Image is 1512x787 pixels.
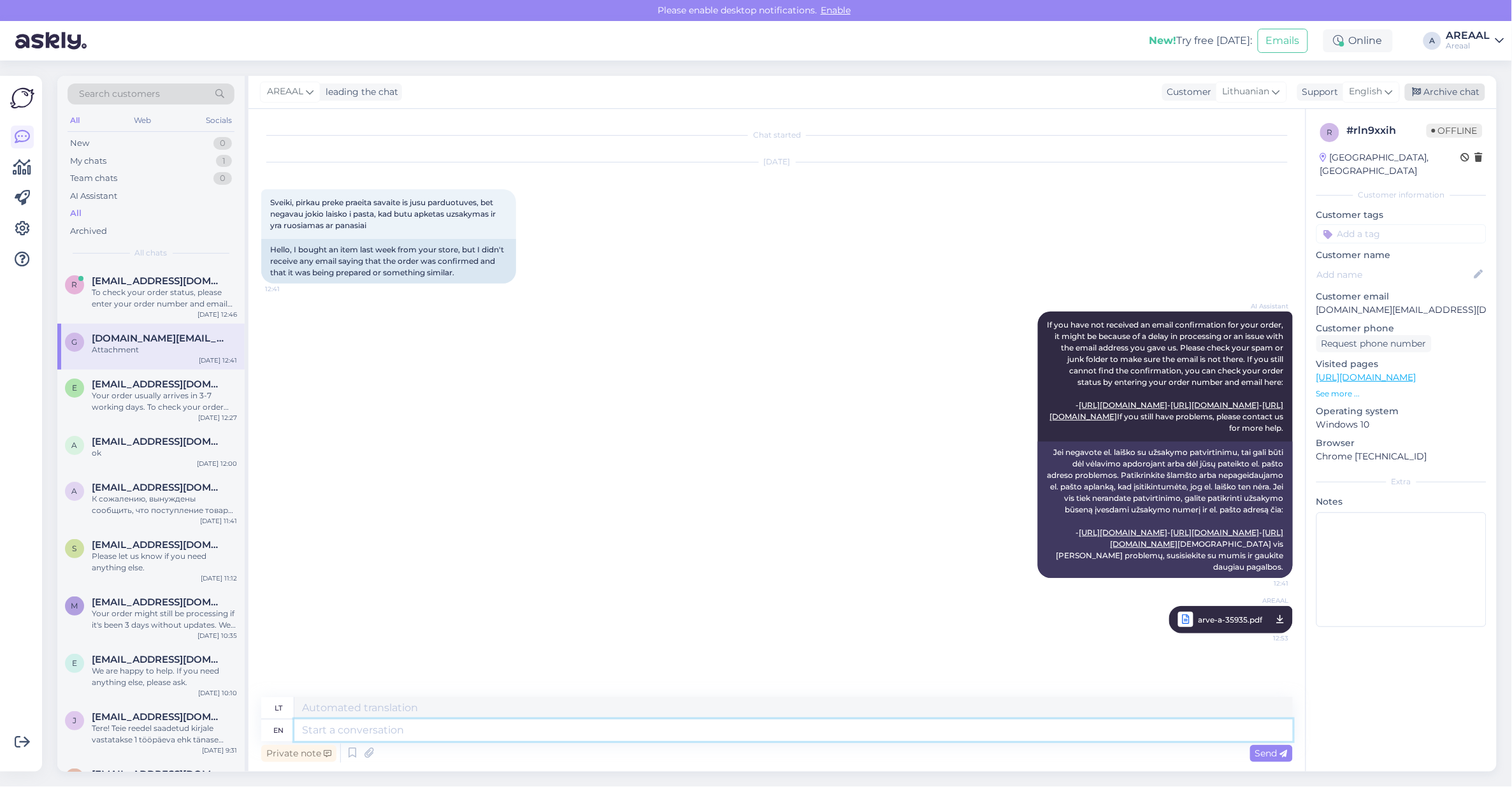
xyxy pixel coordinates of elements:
[1350,85,1383,99] span: English
[1323,29,1393,52] div: Online
[73,716,76,725] span: j
[1297,85,1339,99] div: Support
[1347,123,1427,138] div: # rln9xxih
[92,711,224,723] span: jastremskas.augustas@gmail.com
[1048,320,1286,433] span: If you have not received an email confirmation for your order, it might be because of a delay in ...
[1241,596,1289,605] span: AREAAL
[1199,612,1263,628] span: arve-a-35935.pdf
[1171,400,1260,410] a: [URL][DOMAIN_NAME]
[92,665,237,688] div: We are happy to help. If you need anything else, please ask.
[1405,83,1485,101] div: Archive chat
[1316,322,1487,335] p: Customer phone
[92,436,224,447] span: aadlisven@gmail.com
[92,493,237,516] div: К сожалению, вынуждены сообщить, что поступление товара Philips HX9914/57 на наш склад в настояще...
[1171,528,1260,537] a: [URL][DOMAIN_NAME]
[92,390,237,413] div: Your order usually arrives in 3-7 working days. To check your order status, please use your order...
[197,459,237,468] div: [DATE] 12:00
[1316,495,1487,509] p: Notes
[274,719,284,741] div: en
[72,280,78,289] span: r
[1316,372,1416,383] a: [URL][DOMAIN_NAME]
[261,129,1293,141] div: Chat started
[92,333,224,344] span: gvidas.cr@gmail.com
[10,86,34,110] img: Askly Logo
[1316,290,1487,303] p: Customer email
[1149,34,1177,47] b: New!
[92,654,224,665] span: eelikaoro@gmail.com
[261,239,516,284] div: Hello, I bought an item last week from your store, but I didn't receive any email saying that the...
[198,310,237,319] div: [DATE] 12:46
[73,544,77,553] span: s
[92,769,224,780] span: alis.sults@mail.ee
[70,155,106,168] div: My chats
[1446,41,1490,51] div: Areaal
[201,574,237,583] div: [DATE] 11:12
[70,190,117,203] div: AI Assistant
[1423,32,1441,50] div: A
[216,155,232,168] div: 1
[320,85,398,99] div: leading the chat
[199,356,237,365] div: [DATE] 12:41
[70,225,107,238] div: Archived
[267,85,303,99] span: AREAAL
[71,601,78,610] span: m
[261,156,1293,168] div: [DATE]
[1316,450,1487,463] p: Chrome [TECHNICAL_ID]
[1241,630,1289,646] span: 12:53
[1038,442,1293,578] div: Jei negavote el. laiško su užsakymo patvirtinimu, tai gali būti dėl vėlavimo apdorojant arba dėl ...
[261,745,336,762] div: Private note
[92,275,224,287] span: raimotagakyla@gmail.com
[72,486,78,496] span: a
[68,112,82,129] div: All
[1316,189,1487,201] div: Customer information
[1241,301,1289,311] span: AI Assistant
[1316,335,1432,352] div: Request phone number
[1162,85,1212,99] div: Customer
[817,4,854,16] span: Enable
[72,440,78,450] span: a
[1316,249,1487,262] p: Customer name
[1223,85,1270,99] span: Lithuanian
[213,172,232,185] div: 0
[1316,437,1487,450] p: Browser
[203,112,234,129] div: Socials
[92,596,224,608] span: mar4eloprivalov@gmail.com
[92,551,237,574] div: Please let us know if you need anything else.
[92,447,237,459] div: ok
[1241,579,1289,588] span: 12:41
[92,287,237,310] div: To check your order status, please enter your order number and email here: - [URL][DOMAIN_NAME] -...
[1316,208,1487,222] p: Customer tags
[1316,303,1487,317] p: [DOMAIN_NAME][EMAIL_ADDRESS][DOMAIN_NAME]
[92,608,237,631] div: Your order might still be processing if it's been 3 days without updates. We are working hard to ...
[1316,405,1487,418] p: Operating system
[92,344,237,356] div: Attachment
[1316,418,1487,431] p: Windows 10
[92,379,224,390] span: eiytleteile@gmail.com
[198,631,237,640] div: [DATE] 10:35
[92,482,224,493] span: aldraama@gmail.com
[1079,528,1168,537] a: [URL][DOMAIN_NAME]
[198,413,237,422] div: [DATE] 12:27
[92,723,237,746] div: Tere! Teie reedel saadetud kirjale vastatakse 1 tööpäeva ehk tänase päeva jooksul.
[198,688,237,698] div: [DATE] 10:10
[70,172,117,185] div: Team chats
[1316,388,1487,400] p: See more ...
[1255,747,1288,759] span: Send
[1149,33,1253,48] div: Try free [DATE]:
[1316,357,1487,371] p: Visited pages
[270,198,498,230] span: Sveiki, pirkau preke praeita savaite is jusu parduotuves, bet negavau jokio laisko i pasta, kad b...
[132,112,154,129] div: Web
[135,247,168,259] span: All chats
[213,137,232,150] div: 0
[1327,127,1333,137] span: r
[1446,31,1490,41] div: AREAAL
[79,87,160,101] span: Search customers
[72,383,77,393] span: e
[70,207,82,220] div: All
[92,539,224,551] span: sylency@gmail.com
[72,337,78,347] span: g
[1320,151,1461,178] div: [GEOGRAPHIC_DATA], [GEOGRAPHIC_DATA]
[265,284,313,294] span: 12:41
[1317,268,1472,282] input: Add name
[1258,29,1308,53] button: Emails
